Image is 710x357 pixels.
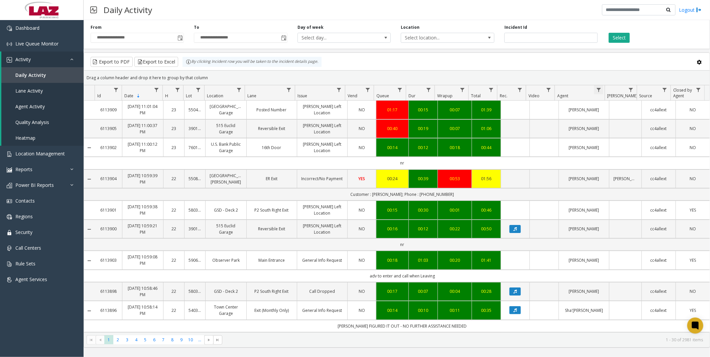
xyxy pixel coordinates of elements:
a: cc4allext [646,207,672,213]
a: [PERSON_NAME] Left Location [301,141,343,154]
span: Vend [348,93,357,99]
span: Rule Sets [15,260,35,267]
img: logout [696,6,702,13]
a: NO [680,175,706,182]
a: Observer Park [210,257,242,263]
a: 00:04 [442,288,468,294]
div: 00:40 [380,125,404,132]
img: 'icon' [7,261,12,267]
a: NO [352,207,372,213]
span: Lot [186,93,192,99]
a: Total Filter Menu [487,85,496,94]
a: Collapse Details [84,227,95,232]
a: Wrapup Filter Menu [458,85,467,94]
a: Source Filter Menu [660,85,669,94]
a: Video Filter Menu [544,85,553,94]
a: NO [680,125,706,132]
td: Customer : [PERSON_NAME]; Phone : [PHONE_NUMBER] [95,188,710,201]
span: Queue [376,93,389,99]
div: 00:10 [413,307,434,314]
span: Agent Services [15,276,47,282]
div: 00:12 [413,226,434,232]
a: NO [352,288,372,294]
a: Parker Filter Menu [626,85,635,94]
span: Select location... [401,33,475,42]
div: 01:03 [413,257,434,263]
a: 760140 [189,144,201,151]
a: Issue Filter Menu [335,85,344,94]
span: Daily Activity [15,72,46,78]
a: Reversible Exit [251,125,293,132]
div: 00:12 [413,144,434,151]
a: cc4allext [646,125,672,132]
a: Main Entrance [251,257,293,263]
span: Page 8 [168,335,177,344]
div: 00:17 [380,288,404,294]
a: [DATE] 10:59:39 PM [126,172,159,185]
a: 00:22 [442,226,468,232]
span: Go to the last page [213,335,222,345]
a: 6113902 [99,144,118,151]
div: 00:50 [476,226,497,232]
a: 22 [167,288,180,294]
img: 'icon' [7,214,12,220]
img: 'icon' [7,26,12,31]
a: Heatmap [1,130,84,146]
div: 00:19 [413,125,434,132]
div: Drag a column header and drop it here to group by that column [84,72,710,84]
a: [DATE] 10:58:14 PM [126,304,159,317]
a: 390179 [189,125,201,132]
span: Heatmap [15,135,35,141]
img: 'icon' [7,57,12,63]
a: [PERSON_NAME] Left Location [301,223,343,235]
h3: Daily Activity [100,2,155,18]
a: Exit (Monthly Only) [251,307,293,314]
a: NO [352,125,372,132]
div: 00:14 [380,307,404,314]
a: 01:17 [380,107,404,113]
a: 00:07 [442,107,468,113]
button: Select [609,33,630,43]
div: 00:16 [380,226,404,232]
div: 00:07 [413,288,434,294]
a: cc4allext [646,107,672,113]
span: NO [359,226,365,232]
a: [DATE] 10:58:46 PM [126,285,159,298]
button: Export to PDF [91,57,133,67]
div: 00:20 [442,257,468,263]
a: Posted Number [251,107,293,113]
a: Id Filter Menu [111,85,120,94]
label: Location [401,24,420,30]
a: [PERSON_NAME] Left Location [301,122,343,135]
a: Collapse Details [84,308,95,314]
a: [PERSON_NAME] [563,257,605,263]
a: Dur Filter Menu [424,85,433,94]
a: 6113900 [99,226,118,232]
a: cc4allext [646,307,672,314]
span: Rec. [500,93,507,99]
a: YES [680,207,706,213]
span: Id [98,93,101,99]
div: 00:18 [442,144,468,151]
span: Page 10 [186,335,195,344]
a: Town Center Garage [210,304,242,317]
a: 00:30 [413,207,434,213]
a: [GEOGRAPHIC_DATA] Garage [210,103,242,116]
span: Wrapup [437,93,453,99]
label: From [91,24,102,30]
a: P2 South Right Exit [251,288,293,294]
span: Closed by Agent [673,87,692,99]
span: NO [690,107,696,113]
span: NO [359,308,365,313]
a: 01:56 [476,175,497,182]
a: GSD - Deck 2 [210,288,242,294]
a: cc4allext [646,144,672,151]
span: Toggle popup [176,33,184,42]
a: 580332 [189,207,201,213]
a: 23 [167,144,180,151]
a: GSD - Deck 2 [210,207,242,213]
a: NO [680,144,706,151]
img: 'icon' [7,151,12,157]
